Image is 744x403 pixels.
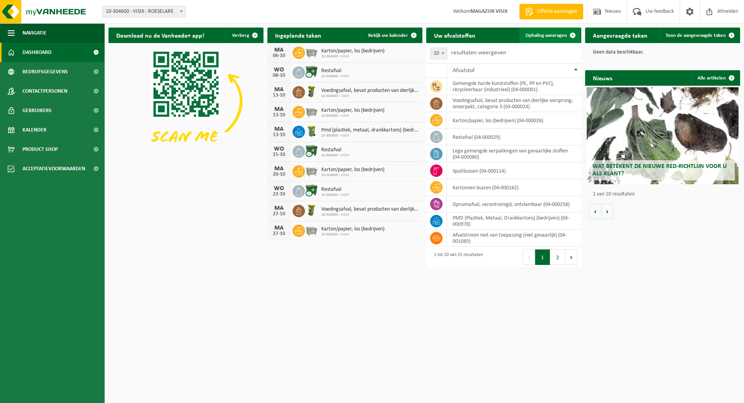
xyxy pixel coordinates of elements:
[102,6,186,17] span: 10-304600 - VISIX - ROESELARE
[305,125,318,138] img: WB-0240-HPE-GN-50
[271,211,287,217] div: 27-10
[447,95,581,112] td: voedingsafval, bevat producten van dierlijke oorsprong, onverpakt, categorie 3 (04-000024)
[305,204,318,217] img: WB-0060-HPE-GN-50
[593,50,732,55] p: Geen data beschikbaar.
[271,166,287,172] div: MA
[321,74,349,79] span: 10-304600 - VISIX
[519,4,583,19] a: Offerte aanvragen
[305,45,318,59] img: WB-2500-GAL-GY-01
[447,163,581,179] td: spuitbussen (04-000114)
[305,85,318,98] img: WB-0060-HPE-GN-50
[430,249,483,266] div: 1 tot 10 van 15 resultaten
[321,226,384,232] span: Karton/papier, los (bedrijven)
[660,28,739,43] a: Toon de aangevraagde taken
[271,67,287,73] div: WO
[232,33,249,38] span: Verberg
[321,173,384,178] span: 10-304600 - VISIX
[550,249,565,265] button: 2
[321,193,349,197] span: 10-304600 - VISIX
[271,152,287,157] div: 15-10
[271,73,287,78] div: 08-10
[22,120,46,140] span: Kalender
[321,187,349,193] span: Restafval
[271,47,287,53] div: MA
[271,225,287,231] div: MA
[523,249,535,265] button: Previous
[271,126,287,132] div: MA
[226,28,263,43] button: Verberg
[451,50,506,56] label: resultaten weergeven
[666,33,726,38] span: Toon de aangevraagde taken
[22,159,85,178] span: Acceptatievoorwaarden
[453,67,475,74] span: Afvalstof
[587,87,739,184] a: Wat betekent de nieuwe RED-richtlijn voor u als klant?
[321,232,384,237] span: 10-304600 - VISIX
[362,28,422,43] a: Bekijk uw kalender
[305,184,318,197] img: WB-1100-CU
[535,8,579,16] span: Offerte aanvragen
[585,70,620,85] h2: Nieuws
[447,145,581,163] td: lege gemengde verpakkingen van gevaarlijke stoffen (04-000080)
[447,112,581,129] td: karton/papier, los (bedrijven) (04-000026)
[447,78,581,95] td: gemengde harde kunststoffen (PE, PP en PVC), recycleerbaar (industrieel) (04-000001)
[321,133,418,138] span: 10-304600 - VISIX
[321,48,384,54] span: Karton/papier, los (bedrijven)
[22,23,46,43] span: Navigatie
[535,249,550,265] button: 1
[271,86,287,93] div: MA
[321,54,384,59] span: 10-304600 - VISIX
[321,114,384,118] span: 10-304600 - VISIX
[22,101,52,120] span: Gebruikers
[103,6,185,17] span: 10-304600 - VISIX - ROESELARE
[321,206,418,213] span: Voedingsafval, bevat producten van dierlijke oorsprong, onverpakt, categorie 3
[22,43,52,62] span: Dashboard
[271,192,287,197] div: 22-10
[321,153,349,158] span: 10-304600 - VISIX
[22,81,67,101] span: Contactpersonen
[271,172,287,177] div: 20-10
[305,223,318,237] img: WB-2500-GAL-GY-01
[271,53,287,59] div: 06-10
[321,107,384,114] span: Karton/papier, los (bedrijven)
[305,65,318,78] img: WB-1100-CU
[305,164,318,177] img: WB-2500-GAL-GY-01
[321,68,349,74] span: Restafval
[430,48,447,59] span: 10
[447,129,581,145] td: restafval (04-000029)
[271,205,287,211] div: MA
[305,144,318,157] img: WB-1100-CU
[321,94,418,99] span: 10-304600 - VISIX
[271,93,287,98] div: 13-10
[368,33,408,38] span: Bekijk uw kalender
[431,48,447,59] span: 10
[321,167,384,173] span: Karton/papier, los (bedrijven)
[447,213,581,230] td: PMD (Plastiek, Metaal, Drankkartons) (bedrijven) (04-000978)
[321,88,418,94] span: Voedingsafval, bevat producten van dierlijke oorsprong, onverpakt, categorie 3
[601,204,613,219] button: Volgende
[593,192,736,197] p: 1 van 10 resultaten
[321,213,418,217] span: 10-304600 - VISIX
[447,196,581,213] td: opruimafval, verontreinigd, ontvlambaar (04-000258)
[267,28,329,43] h2: Ingeplande taken
[271,185,287,192] div: WO
[271,106,287,112] div: MA
[108,43,263,159] img: Download de VHEPlus App
[271,146,287,152] div: WO
[470,9,508,14] strong: MAGAZIJN VISIX
[519,28,580,43] a: Ophaling aanvragen
[305,105,318,118] img: WB-2500-GAL-GY-01
[108,28,212,43] h2: Download nu de Vanheede+ app!
[271,132,287,138] div: 13-10
[589,204,601,219] button: Vorige
[691,70,739,86] a: Alle artikelen
[592,163,727,177] span: Wat betekent de nieuwe RED-richtlijn voor u als klant?
[22,62,68,81] span: Bedrijfsgegevens
[321,147,349,153] span: Restafval
[525,33,567,38] span: Ophaling aanvragen
[22,140,58,159] span: Product Shop
[447,179,581,196] td: kartonnen buizen (04-000162)
[426,28,483,43] h2: Uw afvalstoffen
[565,249,577,265] button: Next
[321,127,418,133] span: Pmd (plastiek, metaal, drankkartons) (bedrijven)
[271,112,287,118] div: 13-10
